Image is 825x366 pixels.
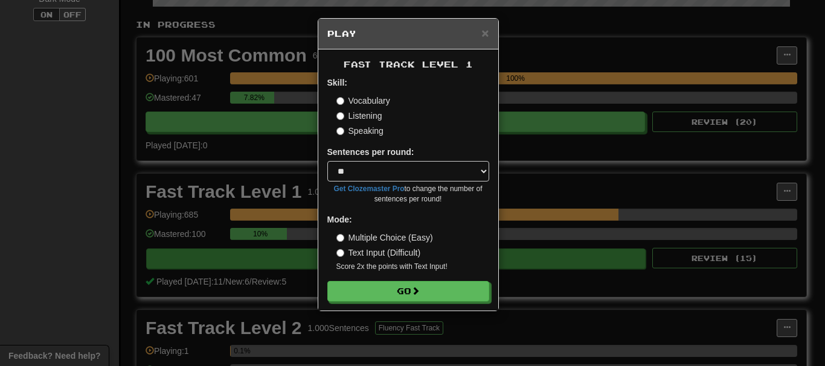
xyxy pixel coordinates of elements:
[336,97,344,105] input: Vocabulary
[336,110,382,122] label: Listening
[336,247,421,259] label: Text Input (Difficult)
[327,78,347,87] strong: Skill:
[336,262,489,272] small: Score 2x the points with Text Input !
[344,59,473,69] span: Fast Track Level 1
[327,184,489,204] small: to change the number of sentences per round!
[336,234,344,242] input: Multiple Choice (Easy)
[327,281,489,301] button: Go
[481,27,489,39] button: Close
[336,112,344,120] input: Listening
[481,26,489,40] span: ×
[336,95,390,107] label: Vocabulary
[334,185,405,193] a: Get Clozemaster Pro
[336,125,384,137] label: Speaking
[327,146,414,158] label: Sentences per round:
[336,127,344,135] input: Speaking
[327,28,489,40] h5: Play
[327,215,352,224] strong: Mode:
[336,232,433,244] label: Multiple Choice (Easy)
[336,249,344,257] input: Text Input (Difficult)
